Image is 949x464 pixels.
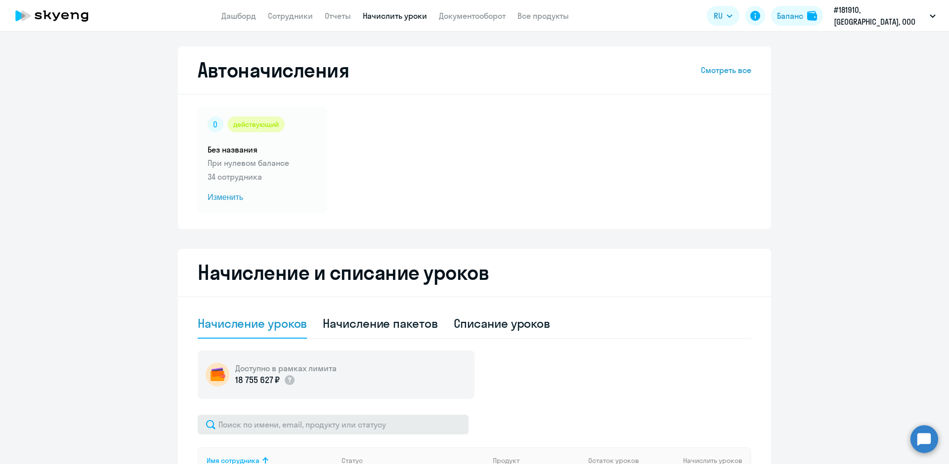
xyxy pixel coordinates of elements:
img: wallet-circle.png [206,363,229,387]
a: Отчеты [325,11,351,21]
h5: Доступно в рамках лимита [235,363,337,374]
p: #181910, [GEOGRAPHIC_DATA], ООО [834,4,926,28]
div: Начисление уроков [198,315,307,331]
input: Поиск по имени, email, продукту или статусу [198,415,469,434]
p: При нулевом балансе [208,157,317,169]
p: 18 755 627 ₽ [235,374,280,387]
img: balance [807,11,817,21]
h5: Без названия [208,144,317,155]
div: Списание уроков [454,315,551,331]
a: Начислить уроки [363,11,427,21]
a: Все продукты [518,11,569,21]
span: Изменить [208,192,317,203]
div: Начисление пакетов [323,315,437,331]
a: Документооборот [439,11,506,21]
button: #181910, [GEOGRAPHIC_DATA], ООО [829,4,941,28]
h2: Начисление и списание уроков [198,261,751,284]
p: 34 сотрудника [208,171,317,183]
h2: Автоначисления [198,58,349,82]
button: Балансbalance [771,6,823,26]
button: RU [707,6,739,26]
a: Сотрудники [268,11,313,21]
div: действующий [227,116,285,132]
span: RU [714,10,723,22]
a: Смотреть все [701,64,751,76]
div: Баланс [777,10,803,22]
a: Дашборд [221,11,256,21]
